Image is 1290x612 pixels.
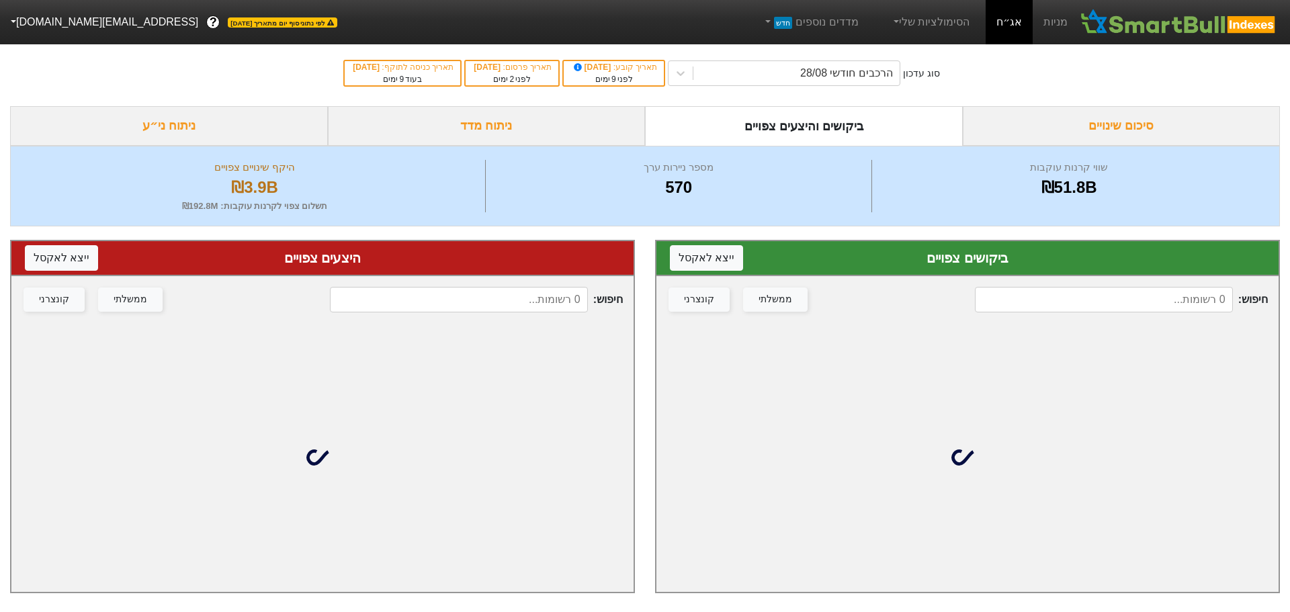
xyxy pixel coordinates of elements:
div: ביקושים והיצעים צפויים [645,106,963,146]
div: הרכבים חודשי 28/08 [800,65,893,81]
button: קונצרני [669,288,730,312]
div: 570 [489,175,868,200]
div: ביקושים צפויים [670,248,1265,268]
span: [DATE] [572,62,613,72]
div: תאריך קובע : [570,61,657,73]
div: היצעים צפויים [25,248,620,268]
div: קונצרני [39,292,69,307]
span: ? [210,13,217,32]
div: תאריך פרסום : [472,61,552,73]
div: לפני ימים [472,73,552,85]
span: חיפוש : [330,287,623,312]
span: 2 [509,75,514,84]
button: ייצא לאקסל [25,245,98,271]
div: ממשלתי [114,292,147,307]
div: ₪3.9B [28,175,482,200]
a: מדדים נוספיםחדש [757,9,864,36]
span: לפי נתוני סוף יום מתאריך [DATE] [228,17,337,28]
div: תשלום צפוי לקרנות עוקבות : ₪192.8M [28,200,482,213]
div: תאריך כניסה לתוקף : [351,61,454,73]
div: לפני ימים [570,73,657,85]
input: 0 רשומות... [975,287,1233,312]
div: סיכום שינויים [963,106,1281,146]
span: חדש [774,17,792,29]
div: שווי קרנות עוקבות [875,160,1262,175]
img: loading... [951,441,984,474]
input: 0 רשומות... [330,287,588,312]
span: חיפוש : [975,287,1268,312]
button: ממשלתי [98,288,163,312]
div: מספר ניירות ערך [489,160,868,175]
span: 9 [611,75,616,84]
div: בעוד ימים [351,73,454,85]
div: ניתוח ני״ע [10,106,328,146]
button: ממשלתי [743,288,808,312]
div: ₪51.8B [875,175,1262,200]
a: הסימולציות שלי [886,9,976,36]
div: ממשלתי [759,292,792,307]
span: [DATE] [474,62,503,72]
button: ייצא לאקסל [670,245,743,271]
img: loading... [306,441,339,474]
div: היקף שינויים צפויים [28,160,482,175]
button: קונצרני [24,288,85,312]
span: [DATE] [353,62,382,72]
span: 9 [399,75,404,84]
div: קונצרני [684,292,714,307]
img: SmartBull [1078,9,1279,36]
div: סוג עדכון [903,67,940,81]
div: ניתוח מדד [328,106,646,146]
